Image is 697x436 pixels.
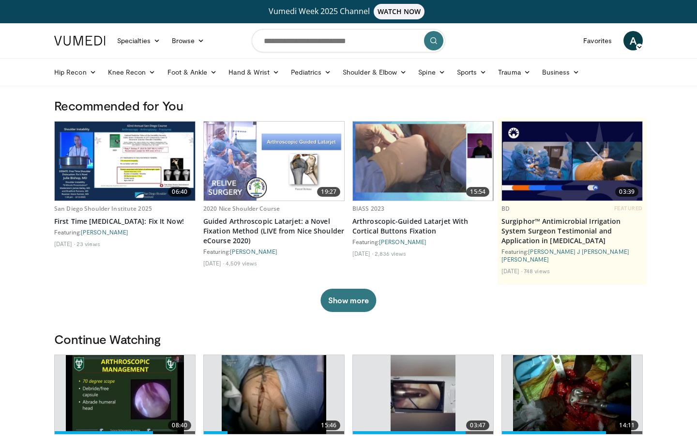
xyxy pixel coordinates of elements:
[615,187,638,197] span: 03:39
[168,420,191,430] span: 08:40
[168,187,191,197] span: 06:40
[54,217,196,226] a: First Time [MEDICAL_DATA]: Fix It Now!
[66,355,184,434] img: 2a451777-8de0-424c-a957-c9d56c67cf0c.620x360_q85_upscale.jpg
[391,355,455,434] img: 39caff7f-cd85-47fb-ab22-a3439169d78a.620x360_q85_upscale.jpg
[353,122,493,201] img: 2e59f567-673c-46e3-a757-84b3cddb9461.620x360_q85_upscale.jpg
[54,36,106,46] img: VuMedi Logo
[614,205,643,212] span: FEATURED
[111,31,166,50] a: Specialties
[352,217,494,236] a: Arthroscopic-Guided Latarjet With Cortical Buttons Fixation
[501,204,510,213] a: BD
[54,228,196,236] div: Featuring:
[203,217,345,246] a: Guided Arthroscopic Latarjet: a Novel Fixation Method (LIVE from Nice Shoulder eCourse 2020)
[223,62,285,82] a: Hand & Wrist
[352,204,384,213] a: BIASS 2023
[353,122,493,201] a: 15:54
[501,248,643,263] div: Featuring:
[320,289,376,312] button: Show more
[54,98,643,113] h3: Recommended for You
[203,259,224,267] li: [DATE]
[412,62,451,82] a: Spine
[162,62,223,82] a: Foot & Ankle
[352,249,373,257] li: [DATE]
[76,240,100,248] li: 23 views
[203,204,280,213] a: 2020 Nice Shoulder Course
[501,217,643,246] a: Surgiphor™ Antimicrobial Irrigation System Surgeon Testimonial and Application in [MEDICAL_DATA]
[317,420,340,430] span: 15:46
[353,355,493,434] a: 03:47
[615,420,638,430] span: 14:11
[623,31,643,50] a: A
[285,62,337,82] a: Pediatrics
[379,238,426,245] a: [PERSON_NAME]
[204,122,344,201] a: 19:27
[502,122,642,201] img: 70422da6-974a-44ac-bf9d-78c82a89d891.620x360_q85_upscale.jpg
[55,122,195,201] img: 520775e4-b945-4e52-ae3a-b4b1d9154673.620x360_q85_upscale.jpg
[48,62,102,82] a: Hip Recon
[374,4,425,19] span: WATCH NOW
[252,29,445,52] input: Search topics, interventions
[501,267,522,275] li: [DATE]
[55,122,195,201] a: 06:40
[501,248,629,263] a: [PERSON_NAME] J [PERSON_NAME] [PERSON_NAME]
[466,420,489,430] span: 03:47
[222,355,327,434] img: 38826_0000_3.png.620x360_q85_upscale.jpg
[466,187,489,197] span: 15:54
[54,240,75,248] li: [DATE]
[536,62,586,82] a: Business
[102,62,162,82] a: Knee Recon
[55,355,195,434] a: 08:40
[317,187,340,197] span: 19:27
[54,331,643,347] h3: Continue Watching
[375,249,406,257] li: 2,836 views
[203,248,345,255] div: Featuring:
[502,122,642,201] a: 03:39
[577,31,618,50] a: Favorites
[492,62,536,82] a: Trauma
[166,31,211,50] a: Browse
[56,4,641,19] a: Vumedi Week 2025 ChannelWATCH NOW
[352,238,494,246] div: Featuring:
[54,204,152,213] a: San Diego Shoulder Institute 2025
[204,122,344,201] img: bd556dd6-d2ca-44a0-9790-520f8bc1031c.jpg.620x360_q85_upscale.jpg
[230,248,277,255] a: [PERSON_NAME]
[226,259,257,267] li: 4,509 views
[524,267,550,275] li: 748 views
[337,62,412,82] a: Shoulder & Elbow
[81,229,128,235] a: [PERSON_NAME]
[451,62,493,82] a: Sports
[513,355,632,434] img: E3Io06GX5Di7Z1An5hMDoxOmdtO6xlQD_1.620x360_q85_upscale.jpg
[502,355,642,434] a: 14:11
[204,355,344,434] a: 15:46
